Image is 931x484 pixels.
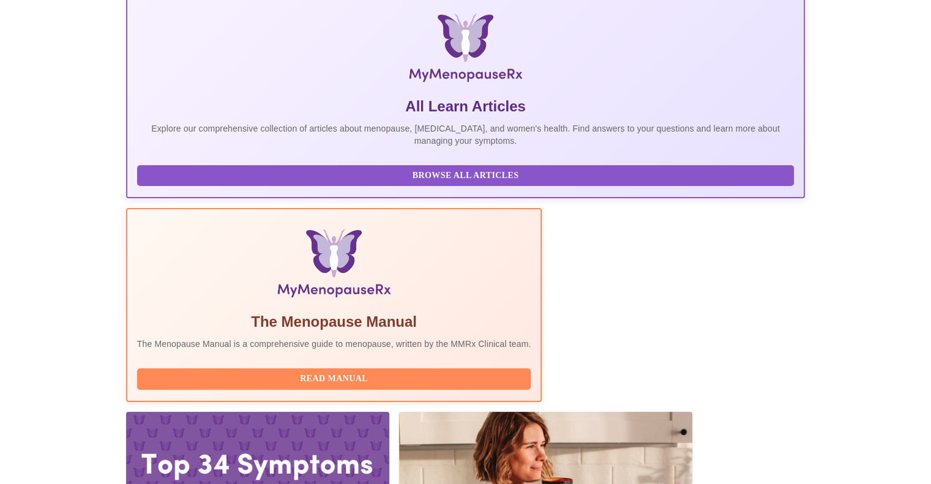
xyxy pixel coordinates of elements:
a: Browse All Articles [137,169,798,180]
button: Browse All Articles [137,165,795,187]
a: Read Manual [137,373,534,383]
span: Browse All Articles [149,168,782,184]
span: Read Manual [149,371,519,387]
img: MyMenopauseRx Logo [239,13,692,87]
h5: All Learn Articles [137,97,795,116]
p: Explore our comprehensive collection of articles about menopause, [MEDICAL_DATA], and women's hea... [137,122,795,147]
button: Read Manual [137,368,531,390]
img: Menopause Manual [200,229,468,302]
p: The Menopause Manual is a comprehensive guide to menopause, written by the MMRx Clinical team. [137,338,531,350]
h5: The Menopause Manual [137,312,531,332]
